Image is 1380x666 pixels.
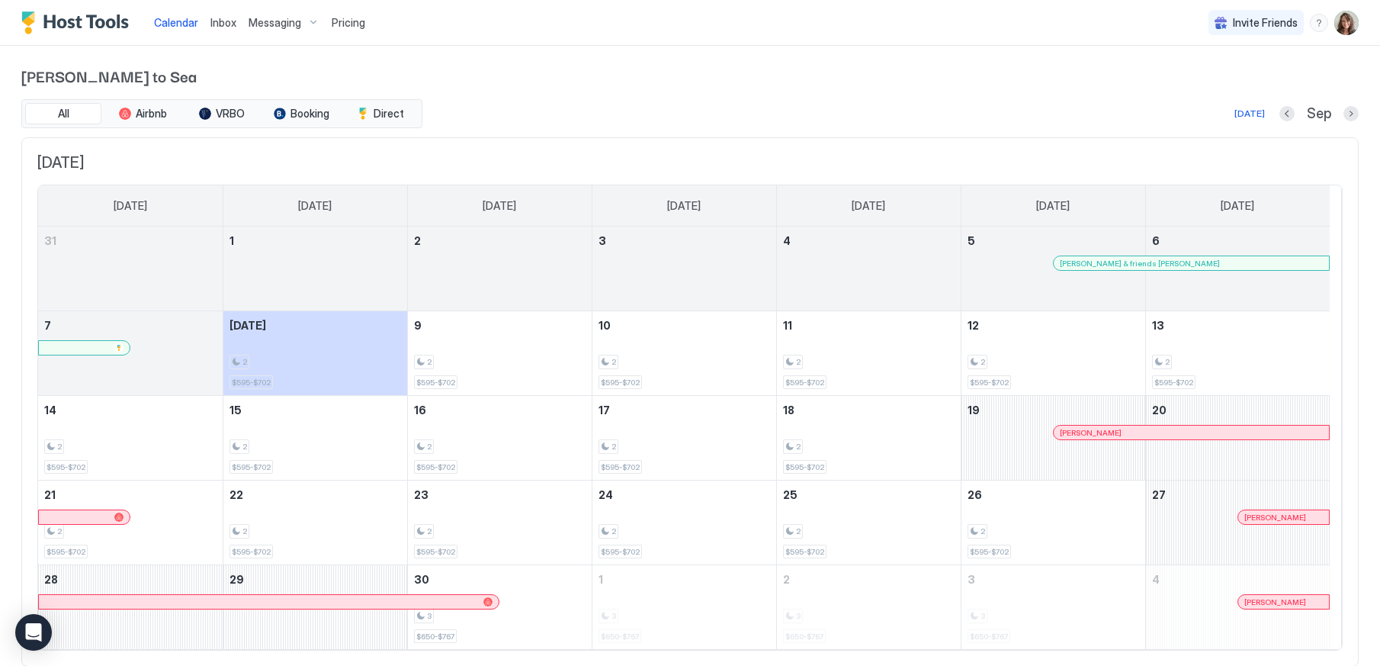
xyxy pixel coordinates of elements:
[38,481,223,565] td: September 21, 2025
[961,565,1145,594] a: October 3, 2025
[216,107,245,121] span: VRBO
[1145,565,1330,650] td: October 4, 2025
[611,526,616,536] span: 2
[961,481,1145,509] a: September 26, 2025
[783,319,792,332] span: 11
[229,488,243,501] span: 22
[223,565,407,594] a: September 29, 2025
[283,185,347,227] a: Monday
[374,107,404,121] span: Direct
[263,103,339,124] button: Booking
[592,481,776,565] td: September 24, 2025
[1145,481,1330,565] td: September 27, 2025
[599,488,613,501] span: 24
[796,442,801,452] span: 2
[783,234,791,247] span: 4
[44,234,56,247] span: 31
[601,547,640,557] span: $595-$702
[414,319,422,332] span: 9
[223,565,407,650] td: September 29, 2025
[223,227,407,255] a: September 1, 2025
[407,481,592,565] td: September 23, 2025
[592,565,776,650] td: October 1, 2025
[223,311,407,396] td: September 8, 2025
[407,227,592,311] td: September 2, 2025
[785,378,824,388] span: $595-$702
[47,547,85,557] span: $595-$702
[1145,311,1330,396] td: September 13, 2025
[223,481,407,565] td: September 22, 2025
[210,14,236,31] a: Inbox
[408,565,592,594] a: September 30, 2025
[1165,357,1170,367] span: 2
[223,481,407,509] a: September 22, 2025
[776,565,961,650] td: October 2, 2025
[1310,14,1328,32] div: menu
[1152,573,1160,586] span: 4
[414,234,421,247] span: 2
[416,547,455,557] span: $595-$702
[38,481,223,509] a: September 21, 2025
[38,227,223,255] a: August 31, 2025
[15,614,52,651] div: Open Intercom Messenger
[611,442,616,452] span: 2
[38,396,223,424] a: September 14, 2025
[777,311,961,339] a: September 11, 2025
[776,227,961,311] td: September 4, 2025
[1244,513,1323,523] div: [PERSON_NAME]
[408,396,592,424] a: September 16, 2025
[416,462,455,472] span: $595-$702
[37,153,1343,172] span: [DATE]
[592,396,776,424] a: September 17, 2025
[961,311,1145,339] a: September 12, 2025
[599,234,606,247] span: 3
[852,199,885,213] span: [DATE]
[242,442,247,452] span: 2
[232,462,271,472] span: $595-$702
[785,462,824,472] span: $595-$702
[592,565,776,594] a: October 1, 2025
[57,442,62,452] span: 2
[776,481,961,565] td: September 25, 2025
[961,227,1145,311] td: September 5, 2025
[592,481,776,509] a: September 24, 2025
[483,199,516,213] span: [DATE]
[38,565,223,594] a: September 28, 2025
[223,311,407,339] a: September 8, 2025
[1146,565,1330,594] a: October 4, 2025
[970,378,1009,388] span: $595-$702
[342,103,419,124] button: Direct
[599,319,611,332] span: 10
[1152,488,1166,501] span: 27
[796,526,801,536] span: 2
[968,488,982,501] span: 26
[1232,105,1267,123] button: [DATE]
[38,396,223,481] td: September 14, 2025
[611,357,616,367] span: 2
[38,227,223,311] td: August 31, 2025
[776,396,961,481] td: September 18, 2025
[1152,319,1164,332] span: 13
[408,311,592,339] a: September 9, 2025
[136,107,167,121] span: Airbnb
[44,488,56,501] span: 21
[1244,597,1323,607] div: [PERSON_NAME]
[1145,396,1330,481] td: September 20, 2025
[184,103,260,124] button: VRBO
[1152,404,1167,417] span: 20
[223,396,407,481] td: September 15, 2025
[1145,227,1330,311] td: September 6, 2025
[961,565,1145,650] td: October 3, 2025
[667,199,701,213] span: [DATE]
[783,404,794,417] span: 18
[961,396,1145,424] a: September 19, 2025
[1334,11,1359,35] div: User profile
[980,357,985,367] span: 2
[407,311,592,396] td: September 9, 2025
[980,526,985,536] span: 2
[1343,106,1359,121] button: Next month
[1152,234,1160,247] span: 6
[968,319,979,332] span: 12
[114,199,147,213] span: [DATE]
[601,462,640,472] span: $595-$702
